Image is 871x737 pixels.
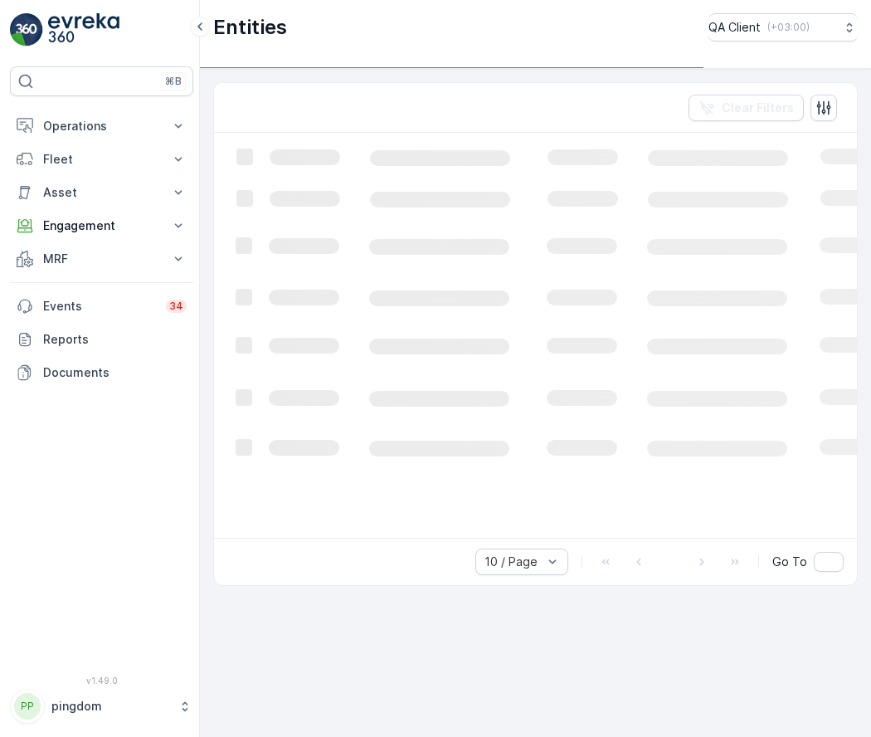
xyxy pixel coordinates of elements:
[10,290,193,323] a: Events34
[10,242,193,276] button: MRF
[43,217,160,234] p: Engagement
[767,21,810,34] p: ( +03:00 )
[10,689,193,724] button: PPpingdom
[43,184,160,201] p: Asset
[10,356,193,389] a: Documents
[772,554,807,570] span: Go To
[10,676,193,686] span: v 1.49.0
[43,251,160,267] p: MRF
[14,693,41,720] div: PP
[43,151,160,168] p: Fleet
[10,176,193,209] button: Asset
[43,298,156,315] p: Events
[43,364,187,381] p: Documents
[689,95,804,121] button: Clear Filters
[51,698,170,715] p: pingdom
[10,13,43,46] img: logo
[10,209,193,242] button: Engagement
[48,13,119,46] img: logo_light-DOdMpM7g.png
[722,100,794,116] p: Clear Filters
[43,331,187,348] p: Reports
[169,300,183,313] p: 34
[165,75,182,88] p: ⌘B
[10,110,193,143] button: Operations
[43,118,160,134] p: Operations
[213,14,287,41] p: Entities
[10,323,193,356] a: Reports
[10,143,193,176] button: Fleet
[708,13,858,41] button: QA Client(+03:00)
[708,19,761,36] p: QA Client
